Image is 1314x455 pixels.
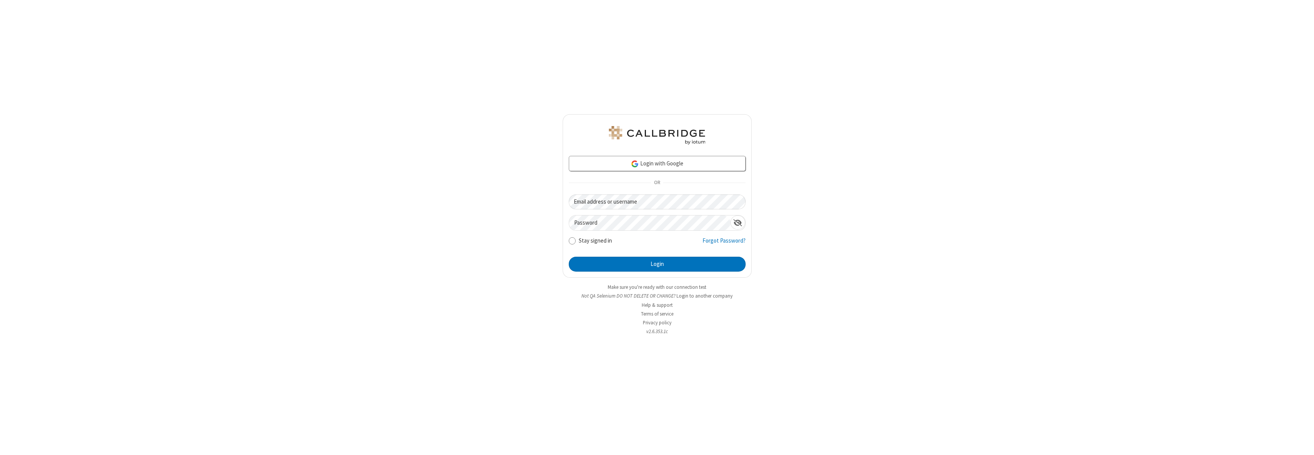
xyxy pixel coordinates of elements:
[642,302,673,308] a: Help & support
[563,328,752,335] li: v2.6.353.1c
[569,194,746,209] input: Email address or username
[608,284,706,290] a: Make sure you're ready with our connection test
[1295,435,1308,450] iframe: Chat
[631,160,639,168] img: google-icon.png
[651,178,663,188] span: OR
[676,292,733,300] button: Login to another company
[730,215,745,230] div: Show password
[702,236,746,251] a: Forgot Password?
[643,319,672,326] a: Privacy policy
[569,215,730,230] input: Password
[569,156,746,171] a: Login with Google
[641,311,673,317] a: Terms of service
[569,257,746,272] button: Login
[607,126,707,144] img: QA Selenium DO NOT DELETE OR CHANGE
[563,292,752,300] li: Not QA Selenium DO NOT DELETE OR CHANGE?
[579,236,612,245] label: Stay signed in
